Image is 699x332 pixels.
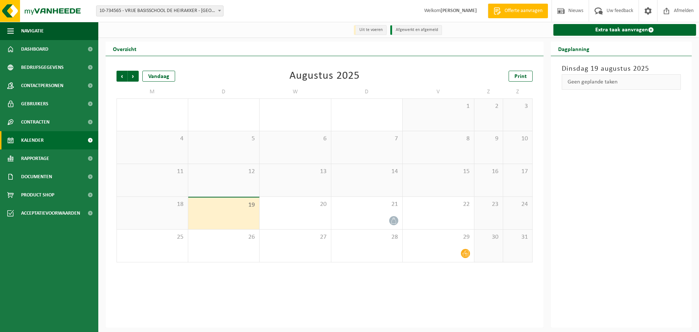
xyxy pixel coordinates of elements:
span: 30 [478,233,499,241]
span: 9 [478,135,499,143]
div: Augustus 2025 [289,71,360,82]
span: Navigatie [21,22,44,40]
span: 21 [335,200,399,208]
span: Contracten [21,113,50,131]
span: 27 [263,233,327,241]
a: Offerte aanvragen [488,4,548,18]
span: 22 [406,200,470,208]
span: 23 [478,200,499,208]
td: D [188,85,260,98]
h2: Dagplanning [551,42,597,56]
h2: Overzicht [106,42,144,56]
td: D [331,85,403,98]
td: Z [503,85,532,98]
span: 4 [121,135,184,143]
span: Contactpersonen [21,77,63,95]
span: 20 [263,200,327,208]
span: 25 [121,233,184,241]
td: V [403,85,474,98]
span: 19 [192,201,256,209]
span: 3 [507,102,528,110]
span: 14 [335,168,399,176]
span: 8 [406,135,470,143]
span: 16 [478,168,499,176]
span: 10-734565 - VRIJE BASISSCHOOL DE HEIRAKKER - LEMBEKE [96,5,224,16]
span: Vorige [116,71,127,82]
span: 6 [263,135,327,143]
td: Z [474,85,503,98]
span: Gebruikers [21,95,48,113]
a: Extra taak aanvragen [553,24,696,36]
span: 13 [263,168,327,176]
span: Documenten [21,168,52,186]
span: 28 [335,233,399,241]
span: 26 [192,233,256,241]
span: 17 [507,168,528,176]
span: Dashboard [21,40,48,58]
span: Bedrijfsgegevens [21,58,64,77]
span: 12 [192,168,256,176]
span: 7 [335,135,399,143]
a: Print [509,71,533,82]
span: 31 [507,233,528,241]
td: M [116,85,188,98]
span: Acceptatievoorwaarden [21,204,80,222]
li: Afgewerkt en afgemeld [390,25,442,35]
span: Offerte aanvragen [503,7,544,15]
span: 10-734565 - VRIJE BASISSCHOOL DE HEIRAKKER - LEMBEKE [96,6,223,16]
span: 2 [478,102,499,110]
span: 5 [192,135,256,143]
span: Rapportage [21,149,49,168]
span: Print [514,74,527,79]
span: 24 [507,200,528,208]
span: 10 [507,135,528,143]
span: 18 [121,200,184,208]
span: 29 [406,233,470,241]
strong: [PERSON_NAME] [441,8,477,13]
h3: Dinsdag 19 augustus 2025 [562,63,681,74]
span: Kalender [21,131,44,149]
div: Vandaag [142,71,175,82]
td: W [260,85,331,98]
div: Geen geplande taken [562,74,681,90]
span: 1 [406,102,470,110]
span: 11 [121,168,184,176]
span: 15 [406,168,470,176]
span: Product Shop [21,186,54,204]
span: Volgende [128,71,139,82]
li: Uit te voeren [354,25,387,35]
